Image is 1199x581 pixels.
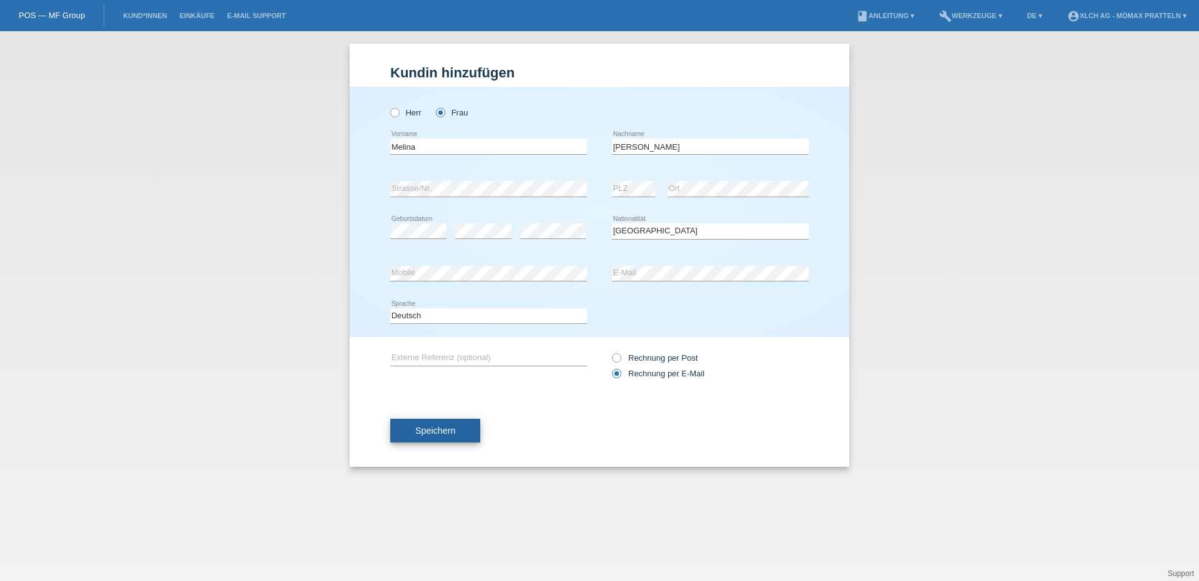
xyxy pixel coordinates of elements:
[850,12,920,19] a: bookAnleitung ▾
[612,369,620,384] input: Rechnung per E-Mail
[19,11,85,20] a: POS — MF Group
[1021,12,1049,19] a: DE ▾
[1061,12,1193,19] a: account_circleXLCH AG - Mömax Pratteln ▾
[390,108,422,117] label: Herr
[436,108,468,117] label: Frau
[117,12,173,19] a: Kund*innen
[390,108,398,116] input: Herr
[933,12,1009,19] a: buildWerkzeuge ▾
[1067,10,1080,22] i: account_circle
[173,12,220,19] a: Einkäufe
[436,108,444,116] input: Frau
[939,10,952,22] i: build
[612,369,704,378] label: Rechnung per E-Mail
[856,10,869,22] i: book
[612,353,620,369] input: Rechnung per Post
[390,419,480,442] button: Speichern
[390,65,809,81] h1: Kundin hinzufügen
[612,353,698,363] label: Rechnung per Post
[415,426,455,436] span: Speichern
[221,12,292,19] a: E-Mail Support
[1168,569,1194,578] a: Support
